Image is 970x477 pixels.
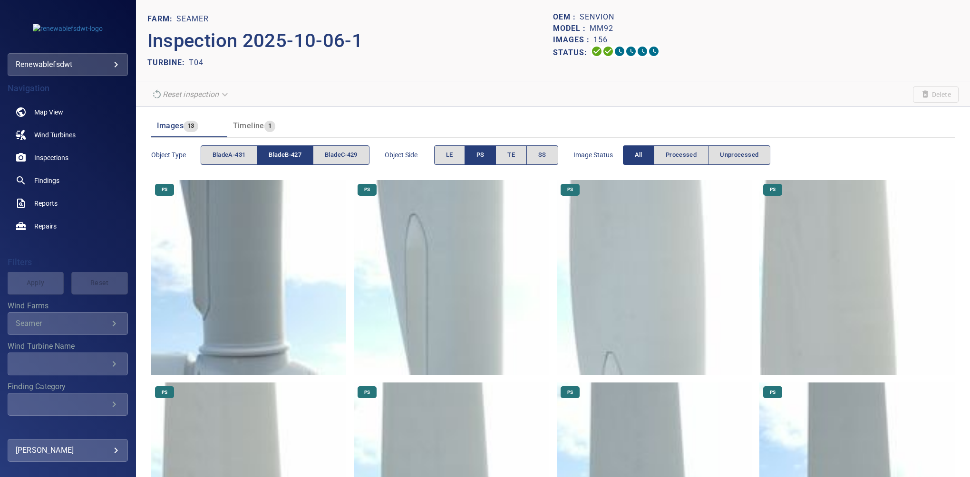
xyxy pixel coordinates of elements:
p: Model : [553,23,590,34]
span: 13 [184,121,198,132]
a: repairs noActive [8,215,128,238]
span: PS [764,186,781,193]
span: Findings [34,176,59,185]
span: Inspections [34,153,68,162]
p: Senvion [580,11,614,23]
p: Seamer [176,13,209,25]
span: bladeC-429 [325,150,358,161]
span: Unable to delete the inspection due to your user permissions [913,86,959,103]
span: PS [359,389,376,396]
div: Seamer [16,319,108,328]
span: PS [562,389,579,396]
span: Object type [151,150,201,160]
span: Repairs [34,221,57,231]
a: findings noActive [8,169,128,192]
button: LE [434,145,465,165]
span: bladeB-427 [269,150,301,161]
div: renewablefsdwt [16,57,120,72]
span: TE [507,150,515,161]
span: PS [476,150,485,161]
div: objectType [201,145,369,165]
span: 1 [264,121,275,132]
span: PS [764,389,781,396]
span: PS [156,186,173,193]
a: inspections noActive [8,146,128,169]
label: Finding Category [8,383,128,391]
div: renewablefsdwt [8,53,128,76]
div: Reset inspection [147,86,234,103]
span: Wind Turbines [34,130,76,140]
span: Timeline [233,121,264,130]
h4: Filters [8,258,128,267]
span: bladeA-431 [213,150,246,161]
div: Finding Category [8,393,128,416]
a: map noActive [8,101,128,124]
div: imageStatus [623,145,771,165]
span: PS [156,389,173,396]
div: objectSide [434,145,558,165]
button: SS [526,145,558,165]
h4: Navigation [8,84,128,93]
p: FARM: [147,13,176,25]
div: Wind Farms [8,312,128,335]
span: Reports [34,199,58,208]
span: SS [538,150,546,161]
span: LE [446,150,453,161]
span: Image Status [573,150,623,160]
div: [PERSON_NAME] [16,443,120,458]
label: Wind Turbine Name [8,343,128,350]
label: Wind Farms [8,302,128,310]
svg: Data Formatted 100% [602,46,614,57]
button: All [623,145,654,165]
button: bladeC-429 [313,145,369,165]
span: Object Side [385,150,434,160]
p: MM92 [590,23,613,34]
svg: Selecting 0% [614,46,625,57]
svg: Classification 0% [648,46,660,57]
p: Inspection 2025-10-06-1 [147,27,553,55]
svg: Matching 0% [637,46,648,57]
div: Wind Turbine Name [8,353,128,375]
button: Processed [654,145,708,165]
button: TE [495,145,527,165]
svg: ML Processing 0% [625,46,637,57]
img: renewablefsdwt-logo [33,24,103,33]
span: Map View [34,107,63,117]
span: Processed [666,150,697,161]
span: All [635,150,642,161]
span: PS [562,186,579,193]
button: bladeB-427 [257,145,313,165]
p: TURBINE: [147,57,189,68]
a: reports noActive [8,192,128,215]
p: 156 [593,34,608,46]
span: Unprocessed [720,150,758,161]
svg: Uploading 100% [591,46,602,57]
button: PS [465,145,496,165]
span: Images [157,121,184,130]
p: Images : [553,34,593,46]
button: bladeA-431 [201,145,258,165]
span: PS [359,186,376,193]
button: Unprocessed [708,145,770,165]
p: OEM : [553,11,580,23]
p: T04 [189,57,204,68]
a: windturbines noActive [8,124,128,146]
label: Finding Type [8,423,128,431]
p: Status: [553,46,591,59]
em: Reset inspection [163,90,219,99]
